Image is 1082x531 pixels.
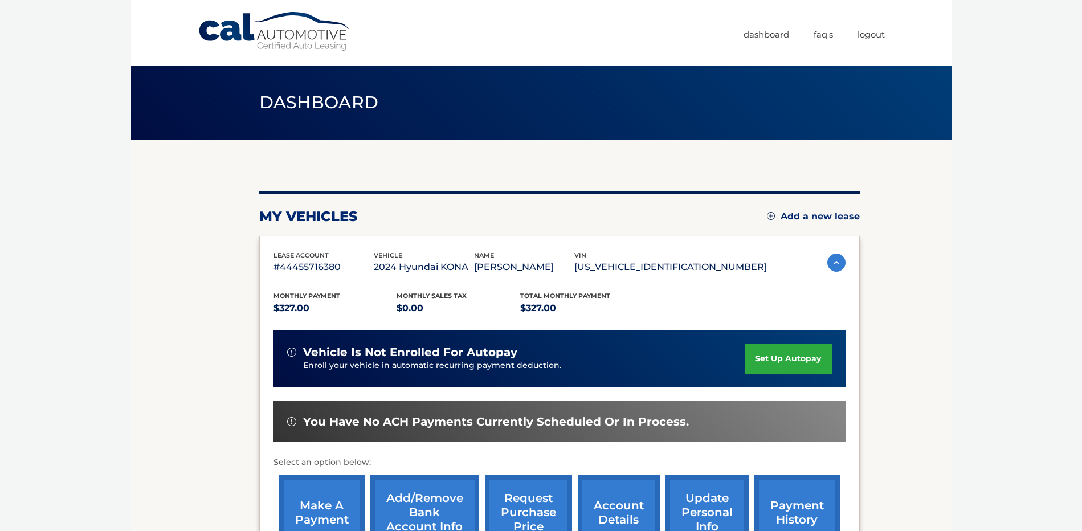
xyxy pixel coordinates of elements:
[397,292,467,300] span: Monthly sales Tax
[303,415,689,429] span: You have no ACH payments currently scheduled or in process.
[273,259,374,275] p: #44455716380
[374,259,474,275] p: 2024 Hyundai KONA
[474,259,574,275] p: [PERSON_NAME]
[303,345,517,360] span: vehicle is not enrolled for autopay
[198,11,352,52] a: Cal Automotive
[273,456,846,469] p: Select an option below:
[303,360,745,372] p: Enroll your vehicle in automatic recurring payment deduction.
[273,251,329,259] span: lease account
[744,25,789,44] a: Dashboard
[574,259,767,275] p: [US_VEHICLE_IDENTIFICATION_NUMBER]
[767,211,860,222] a: Add a new lease
[374,251,402,259] span: vehicle
[287,348,296,357] img: alert-white.svg
[397,300,520,316] p: $0.00
[574,251,586,259] span: vin
[273,300,397,316] p: $327.00
[858,25,885,44] a: Logout
[520,300,644,316] p: $327.00
[287,417,296,426] img: alert-white.svg
[474,251,494,259] span: name
[767,212,775,220] img: add.svg
[814,25,833,44] a: FAQ's
[273,292,340,300] span: Monthly Payment
[259,92,379,113] span: Dashboard
[827,254,846,272] img: accordion-active.svg
[745,344,831,374] a: set up autopay
[520,292,610,300] span: Total Monthly Payment
[259,208,358,225] h2: my vehicles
